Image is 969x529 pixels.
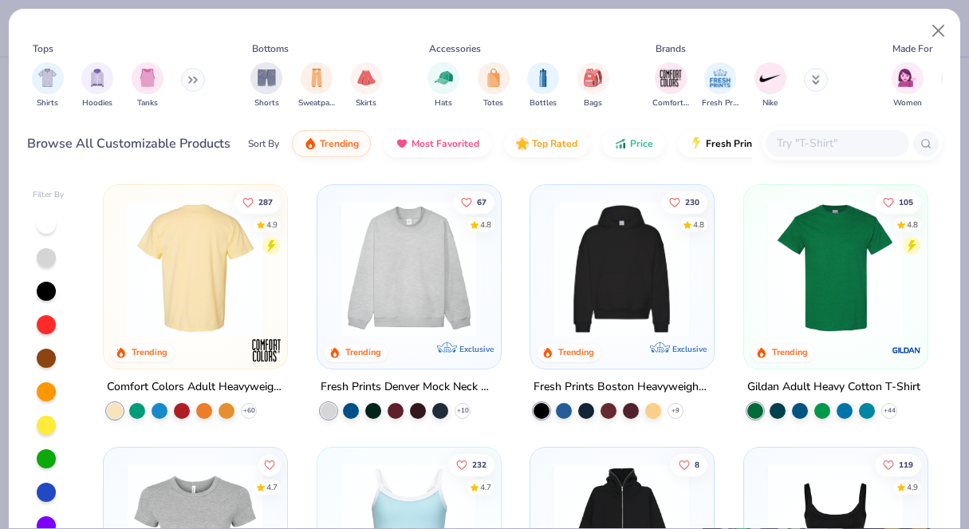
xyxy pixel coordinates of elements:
div: Gildan Adult Heavy Cotton T-Shirt [747,377,920,397]
div: filter for Comfort Colors [652,62,689,109]
div: filter for Fresh Prints [702,62,739,109]
button: filter button [652,62,689,109]
img: TopRated.gif [516,137,529,150]
img: a90f7c54-8796-4cb2-9d6e-4e9644cfe0fe [484,201,635,337]
div: filter for Bags [577,62,609,109]
img: Comfort Colors logo [250,334,282,365]
span: Women [893,97,922,109]
button: filter button [250,62,282,109]
span: + 10 [456,405,468,415]
div: filter for Hats [427,62,459,109]
button: Like [258,453,281,476]
button: Like [875,453,921,476]
span: + 9 [672,405,679,415]
span: Exclusive [459,343,493,353]
span: Shorts [254,97,279,109]
button: filter button [754,62,786,109]
button: Most Favorited [384,130,491,157]
div: filter for Shirts [32,62,64,109]
div: Filter By [33,189,65,201]
img: f5d85501-0dbb-4ee4-b115-c08fa3845d83 [333,201,484,337]
button: filter button [427,62,459,109]
div: Fresh Prints Denver Mock Neck Heavyweight Sweatshirt [321,377,498,397]
div: 4.8 [480,219,491,231]
img: Gildan logo [890,334,922,365]
button: filter button [81,62,113,109]
span: Hats [435,97,452,109]
button: Trending [292,130,371,157]
span: Most Favorited [412,137,479,150]
span: Bottles [530,97,557,109]
span: Fresh Prints [702,97,739,109]
div: Sort By [248,136,279,151]
button: filter button [577,62,609,109]
span: Nike [762,97,778,109]
img: Hats Image [435,69,453,87]
span: 119 [899,460,913,468]
button: Like [661,191,707,213]
span: + 60 [243,405,255,415]
span: Fresh Prints Flash [706,137,788,150]
span: 105 [899,198,913,206]
span: Price [630,137,653,150]
span: Bags [584,97,602,109]
div: filter for Sweatpants [298,62,335,109]
div: Fresh Prints Boston Heavyweight Hoodie [534,377,711,397]
span: Hoodies [82,97,112,109]
span: Tanks [137,97,158,109]
div: filter for Skirts [350,62,382,109]
img: Totes Image [485,69,502,87]
div: Bottoms [252,41,289,56]
div: 4.8 [693,219,704,231]
div: Brands [656,41,686,56]
span: Trending [320,137,359,150]
div: 4.8 [907,219,918,231]
img: Bottles Image [534,69,552,87]
span: Top Rated [532,137,577,150]
div: filter for Women [892,62,924,109]
button: filter button [32,62,64,109]
input: Try "T-Shirt" [775,134,898,152]
button: Close [924,16,954,46]
button: Fresh Prints Flash [678,130,862,157]
button: filter button [702,62,739,109]
div: Browse All Customizable Products [27,134,230,153]
div: filter for Shorts [250,62,282,109]
button: Like [875,191,921,213]
button: Top Rated [504,130,589,157]
span: 287 [258,198,273,206]
img: 91acfc32-fd48-4d6b-bdad-a4c1a30ac3fc [546,201,697,337]
div: 4.7 [480,481,491,493]
div: filter for Nike [754,62,786,109]
img: most_fav.gif [396,137,408,150]
button: filter button [478,62,510,109]
button: Like [448,453,494,476]
img: Tanks Image [139,69,156,87]
img: Fresh Prints Image [708,66,732,90]
img: trending.gif [304,137,317,150]
button: filter button [527,62,559,109]
img: Shirts Image [38,69,57,87]
div: 4.9 [266,219,278,231]
button: filter button [298,62,335,109]
button: filter button [132,62,163,109]
span: 8 [695,460,699,468]
div: Comfort Colors Adult Heavyweight T-Shirt [107,377,284,397]
div: filter for Hoodies [81,62,113,109]
span: Exclusive [672,343,707,353]
div: Accessories [429,41,481,56]
div: 4.7 [266,481,278,493]
div: filter for Totes [478,62,510,109]
span: Comfort Colors [652,97,689,109]
img: Skirts Image [357,69,376,87]
button: Like [453,191,494,213]
span: Skirts [356,97,376,109]
button: filter button [350,62,382,109]
span: Shirts [37,97,58,109]
div: Made For [892,41,932,56]
div: 4.9 [907,481,918,493]
span: Totes [483,97,503,109]
img: Sweatpants Image [308,69,325,87]
div: Tops [33,41,53,56]
img: db319196-8705-402d-8b46-62aaa07ed94f [760,201,911,337]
